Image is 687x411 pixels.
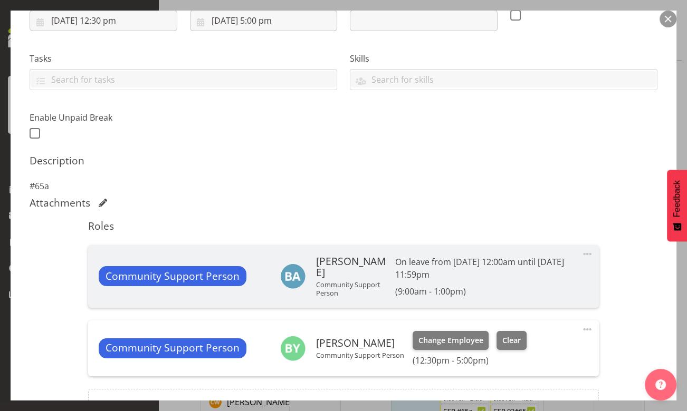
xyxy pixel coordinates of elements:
[106,269,240,284] span: Community Support Person
[413,331,489,350] button: Change Employee
[280,336,306,361] img: bryan-yamson2040.jpg
[413,355,527,366] h6: (12:30pm - 5:00pm)
[190,10,338,31] input: Click to select...
[316,280,387,297] p: Community Support Person
[667,170,687,241] button: Feedback - Show survey
[106,340,240,356] span: Community Support Person
[30,154,657,167] h5: Description
[30,197,90,209] h5: Attachments
[316,351,404,359] p: Community Support Person
[655,379,666,390] img: help-xxl-2.png
[30,10,177,31] input: Click to select...
[395,286,571,297] h6: (9:00am - 1:00pm)
[316,337,404,349] h6: [PERSON_NAME]
[418,335,483,346] span: Change Employee
[395,256,571,281] p: On leave from [DATE] 12:00am until [DATE] 11:59pm
[502,335,521,346] span: Clear
[280,263,306,289] img: bibi-ali4942.jpg
[672,180,682,217] span: Feedback
[30,71,337,87] input: Search for tasks
[350,71,657,87] input: Search for skills
[30,111,177,124] label: Enable Unpaid Break
[30,180,657,192] p: #65a
[316,256,387,278] h6: [PERSON_NAME]
[88,220,599,232] h5: Roles
[350,52,657,65] label: Skills
[497,331,527,350] button: Clear
[30,52,337,65] label: Tasks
